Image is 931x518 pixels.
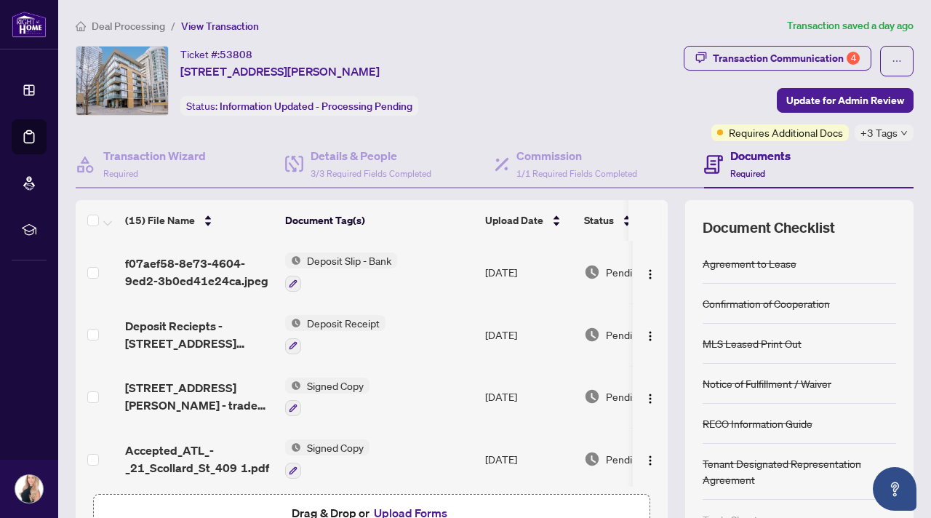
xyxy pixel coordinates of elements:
button: Status IconSigned Copy [285,378,369,417]
img: Logo [644,268,656,280]
img: IMG-C12327104_1.jpg [76,47,168,115]
span: +3 Tags [860,124,898,141]
span: 3/3 Required Fields Completed [311,168,431,179]
img: Document Status [584,327,600,343]
img: Logo [644,330,656,342]
td: [DATE] [479,303,578,366]
h4: Details & People [311,147,431,164]
span: Required [103,168,138,179]
span: Required [730,168,765,179]
span: Pending Review [606,327,679,343]
th: Status [578,200,702,241]
div: 4 [847,52,860,65]
div: Tenant Designated Representation Agreement [703,455,896,487]
td: [DATE] [479,428,578,490]
img: Logo [644,393,656,405]
span: down [900,129,908,137]
span: Pending Review [606,388,679,405]
span: [STREET_ADDRESS][PERSON_NAME] - trade sheet - [PERSON_NAME] to Review 2 1.pdf [125,379,273,414]
button: Logo [639,323,662,346]
span: Document Checklist [703,218,835,238]
img: Status Icon [285,378,301,394]
span: Pending Review [606,264,679,280]
button: Logo [639,260,662,284]
th: Upload Date [479,200,578,241]
button: Transaction Communication4 [684,46,871,71]
button: Update for Admin Review [777,88,914,113]
div: Ticket #: [180,46,252,63]
th: (15) File Name [119,200,279,241]
img: Logo [644,455,656,466]
button: Status IconDeposit Receipt [285,315,385,354]
div: RECO Information Guide [703,415,812,431]
span: Pending Review [606,451,679,467]
li: / [171,17,175,34]
span: Requires Additional Docs [729,124,843,140]
td: [DATE] [479,241,578,303]
span: 53808 [220,48,252,61]
span: Signed Copy [301,439,369,455]
span: Signed Copy [301,378,369,394]
span: Update for Admin Review [786,89,904,112]
button: Status IconDeposit Slip - Bank [285,252,397,292]
img: Status Icon [285,439,301,455]
div: Confirmation of Cooperation [703,295,830,311]
td: [DATE] [479,366,578,429]
button: Logo [639,447,662,471]
span: Upload Date [485,212,543,228]
h4: Commission [516,147,637,164]
button: Status IconSigned Copy [285,439,369,479]
h4: Documents [730,147,791,164]
span: Status [584,212,614,228]
img: Profile Icon [15,475,43,503]
button: Logo [639,385,662,408]
span: 1/1 Required Fields Completed [516,168,637,179]
div: Transaction Communication [713,47,860,70]
img: Status Icon [285,315,301,331]
div: Agreement to Lease [703,255,796,271]
img: Document Status [584,264,600,280]
span: [STREET_ADDRESS][PERSON_NAME] [180,63,380,80]
img: Document Status [584,388,600,405]
span: f07aef58-8e73-4604-9ed2-3b0ed41e24ca.jpeg [125,255,273,290]
span: home [76,21,86,31]
h4: Transaction Wizard [103,147,206,164]
div: MLS Leased Print Out [703,335,802,351]
span: Deposit Receipt [301,315,385,331]
span: Deal Processing [92,20,165,33]
span: (15) File Name [125,212,195,228]
span: Deposit Reciepts - [STREET_ADDRESS][PERSON_NAME] 1.pdf [125,317,273,352]
img: Status Icon [285,252,301,268]
span: View Transaction [181,20,259,33]
article: Transaction saved a day ago [787,17,914,34]
div: Status: [180,96,418,116]
span: Accepted_ATL_-_21_Scollard_St_409 1.pdf [125,442,273,477]
span: Deposit Slip - Bank [301,252,397,268]
img: logo [12,11,47,38]
span: ellipsis [892,56,902,66]
span: Information Updated - Processing Pending [220,100,412,113]
img: Document Status [584,451,600,467]
div: Notice of Fulfillment / Waiver [703,375,831,391]
button: Open asap [873,467,916,511]
th: Document Tag(s) [279,200,479,241]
